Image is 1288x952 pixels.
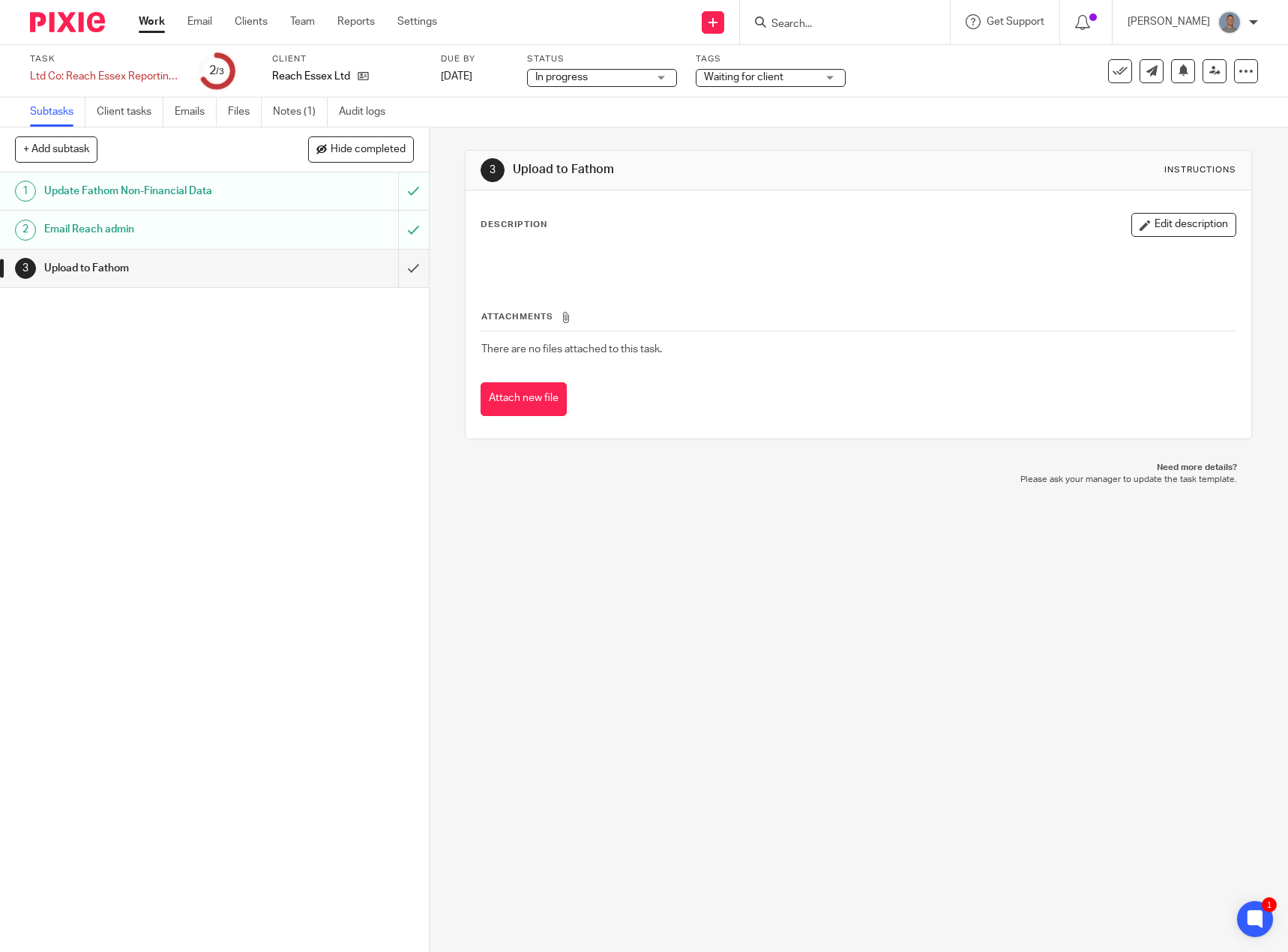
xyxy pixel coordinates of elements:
[696,53,846,65] label: Tags
[30,53,180,65] label: Task
[535,72,588,82] span: In progress
[339,97,397,127] a: Audit logs
[228,97,262,127] a: Files
[480,462,1237,474] p: Need more details?
[187,14,212,29] a: Email
[15,136,97,162] button: + Add subtask
[290,14,315,29] a: Team
[97,97,163,127] a: Client tasks
[1262,897,1277,912] div: 1
[15,181,36,202] div: 1
[308,136,414,162] button: Hide completed
[1218,10,1242,34] img: James%20Headshot.png
[1128,14,1210,29] p: [PERSON_NAME]
[441,71,472,82] span: [DATE]
[441,53,508,65] label: Due by
[481,158,505,182] div: 3
[44,257,270,280] h1: Upload to Fathom
[397,14,437,29] a: Settings
[480,474,1237,486] p: Please ask your manager to update the task template.
[216,67,224,76] small: /3
[272,53,422,65] label: Client
[175,97,217,127] a: Emails
[30,12,105,32] img: Pixie
[209,62,224,79] div: 2
[272,69,350,84] p: Reach Essex Ltd
[1164,164,1236,176] div: Instructions
[44,180,270,202] h1: Update Fathom Non-Financial Data
[481,219,547,231] p: Description
[30,69,180,84] div: Ltd Co: Reach Essex Reporting Request
[770,18,905,31] input: Search
[337,14,375,29] a: Reports
[44,218,270,241] h1: Email Reach admin
[15,220,36,241] div: 2
[481,382,567,416] button: Attach new file
[30,97,85,127] a: Subtasks
[481,313,553,321] span: Attachments
[139,14,165,29] a: Work
[1131,213,1236,237] button: Edit description
[987,16,1044,27] span: Get Support
[513,162,891,178] h1: Upload to Fathom
[704,72,783,82] span: Waiting for client
[331,144,406,156] span: Hide completed
[235,14,268,29] a: Clients
[15,258,36,279] div: 3
[527,53,677,65] label: Status
[273,97,328,127] a: Notes (1)
[481,344,662,355] span: There are no files attached to this task.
